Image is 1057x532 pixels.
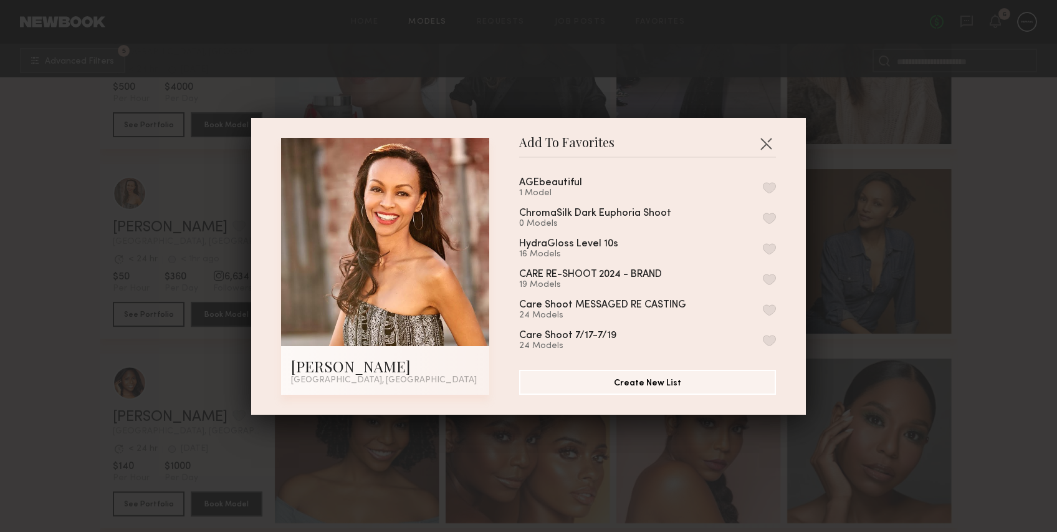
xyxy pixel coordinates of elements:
[519,208,671,219] div: ChromaSilk Dark Euphoria Shoot
[519,178,582,188] div: AGEbeautiful
[519,331,616,341] div: Care Shoot 7/17-7/19
[519,249,648,259] div: 16 Models
[291,376,479,385] div: [GEOGRAPHIC_DATA], [GEOGRAPHIC_DATA]
[756,133,776,153] button: Close
[519,138,615,157] span: Add To Favorites
[519,280,692,290] div: 19 Models
[291,356,479,376] div: [PERSON_NAME]
[519,341,646,351] div: 24 Models
[519,219,701,229] div: 0 Models
[519,239,618,249] div: HydraGloss Level 10s
[519,188,612,198] div: 1 Model
[519,311,716,321] div: 24 Models
[519,300,686,311] div: Care Shoot MESSAGED RE CASTING
[519,370,776,395] button: Create New List
[519,269,662,280] div: CARE RE-SHOOT 2024 - BRAND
